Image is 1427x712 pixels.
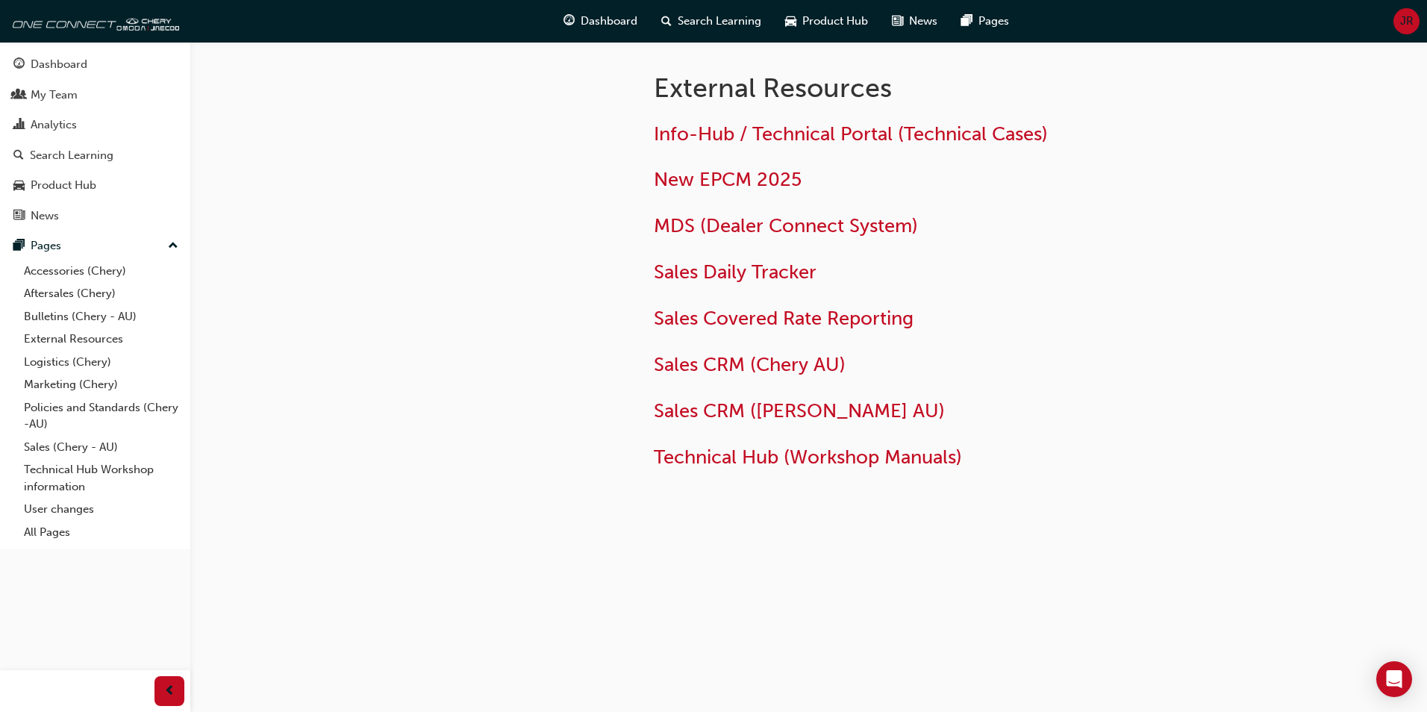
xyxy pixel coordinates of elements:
a: Technical Hub (Workshop Manuals) [654,446,962,469]
div: Search Learning [30,147,113,164]
a: My Team [6,81,184,109]
div: Product Hub [31,177,96,194]
button: Pages [6,232,184,260]
span: Dashboard [581,13,637,30]
a: Sales Covered Rate Reporting [654,307,914,330]
span: JR [1400,13,1414,30]
a: Analytics [6,111,184,139]
a: guage-iconDashboard [552,6,649,37]
a: Bulletins (Chery - AU) [18,305,184,328]
a: car-iconProduct Hub [773,6,880,37]
a: Sales CRM (Chery AU) [654,353,846,376]
span: Pages [978,13,1009,30]
span: pages-icon [13,240,25,253]
span: guage-icon [563,12,575,31]
a: Sales CRM ([PERSON_NAME] AU) [654,399,945,422]
span: Search Learning [678,13,761,30]
div: Dashboard [31,56,87,73]
button: DashboardMy TeamAnalyticsSearch LearningProduct HubNews [6,48,184,232]
a: pages-iconPages [949,6,1021,37]
span: prev-icon [164,682,175,701]
span: search-icon [13,149,24,163]
span: car-icon [785,12,796,31]
a: Logistics (Chery) [18,351,184,374]
a: Sales Daily Tracker [654,260,816,284]
a: Search Learning [6,142,184,169]
div: News [31,207,59,225]
a: Technical Hub Workshop information [18,458,184,498]
a: External Resources [18,328,184,351]
button: JR [1393,8,1420,34]
span: Product Hub [802,13,868,30]
span: guage-icon [13,58,25,72]
img: oneconnect [7,6,179,36]
span: search-icon [661,12,672,31]
div: Pages [31,237,61,254]
a: search-iconSearch Learning [649,6,773,37]
h1: External Resources [654,72,1143,104]
div: Open Intercom Messenger [1376,661,1412,697]
span: up-icon [168,237,178,256]
a: New EPCM 2025 [654,168,802,191]
a: Info-Hub / Technical Portal (Technical Cases) [654,122,1048,146]
span: chart-icon [13,119,25,132]
span: news-icon [13,210,25,223]
a: Product Hub [6,172,184,199]
a: Marketing (Chery) [18,373,184,396]
a: Aftersales (Chery) [18,282,184,305]
a: News [6,202,184,230]
span: car-icon [13,179,25,193]
a: Policies and Standards (Chery -AU) [18,396,184,436]
a: Dashboard [6,51,184,78]
a: Accessories (Chery) [18,260,184,283]
a: All Pages [18,521,184,544]
a: MDS (Dealer Connect System) [654,214,918,237]
span: pages-icon [961,12,972,31]
span: news-icon [892,12,903,31]
span: people-icon [13,89,25,102]
div: My Team [31,87,78,104]
a: news-iconNews [880,6,949,37]
span: News [909,13,937,30]
a: Sales (Chery - AU) [18,436,184,459]
div: Analytics [31,116,77,134]
a: User changes [18,498,184,521]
